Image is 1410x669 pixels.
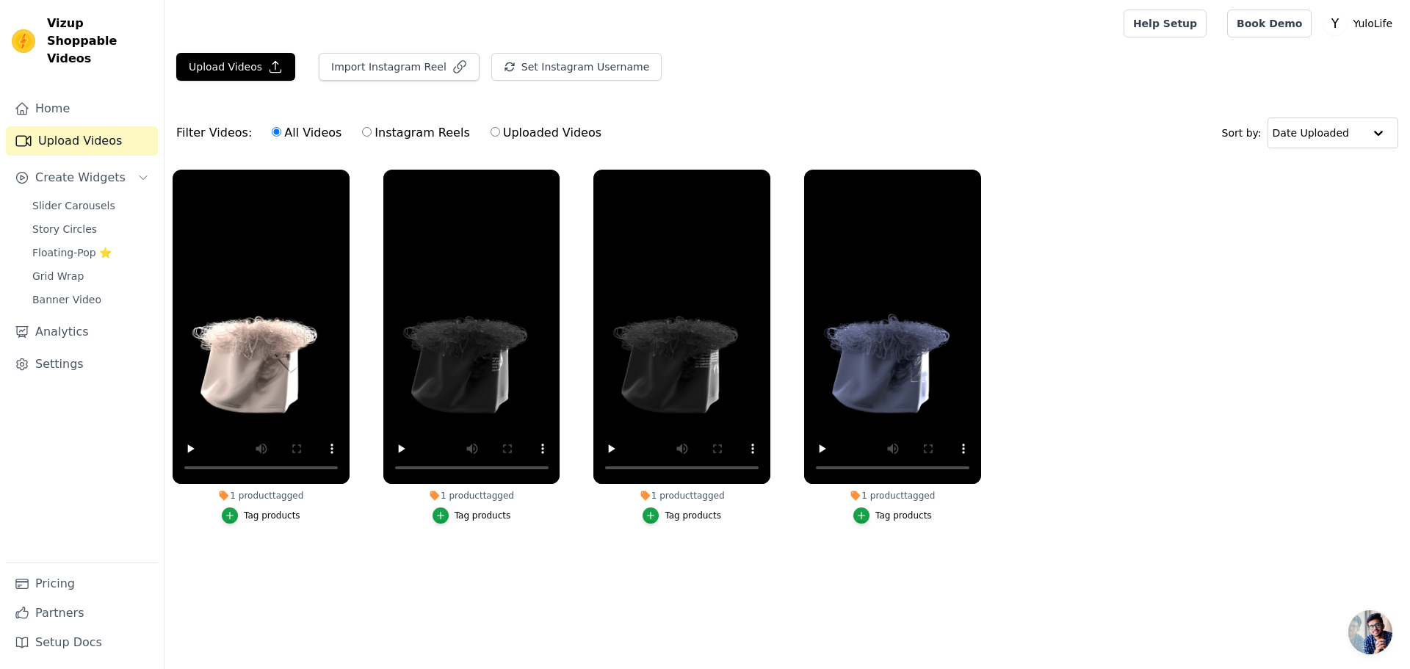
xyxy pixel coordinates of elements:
[222,507,300,524] button: Tag products
[32,222,97,236] span: Story Circles
[173,490,350,502] div: 1 product tagged
[6,126,158,156] a: Upload Videos
[491,53,662,81] button: Set Instagram Username
[455,510,511,521] div: Tag products
[6,94,158,123] a: Home
[490,123,602,142] label: Uploaded Videos
[665,510,721,521] div: Tag products
[271,123,342,142] label: All Videos
[1323,10,1398,37] button: Y YuloLife
[6,163,158,192] button: Create Widgets
[319,53,480,81] button: Import Instagram Reel
[6,628,158,657] a: Setup Docs
[491,127,500,137] input: Uploaded Videos
[176,116,610,150] div: Filter Videos:
[12,29,35,53] img: Vizup
[6,350,158,379] a: Settings
[6,317,158,347] a: Analytics
[23,289,158,310] a: Banner Video
[593,490,770,502] div: 1 product tagged
[32,269,84,283] span: Grid Wrap
[6,569,158,599] a: Pricing
[1124,10,1207,37] a: Help Setup
[176,53,295,81] button: Upload Videos
[23,195,158,216] a: Slider Carousels
[6,599,158,628] a: Partners
[35,169,126,187] span: Create Widgets
[272,127,281,137] input: All Videos
[383,490,560,502] div: 1 product tagged
[643,507,721,524] button: Tag products
[1348,610,1392,654] div: Open chat
[32,292,101,307] span: Banner Video
[1347,10,1398,37] p: YuloLife
[875,510,932,521] div: Tag products
[244,510,300,521] div: Tag products
[47,15,152,68] span: Vizup Shoppable Videos
[1331,16,1339,31] text: Y
[804,490,981,502] div: 1 product tagged
[23,219,158,239] a: Story Circles
[23,266,158,286] a: Grid Wrap
[853,507,932,524] button: Tag products
[433,507,511,524] button: Tag products
[1227,10,1312,37] a: Book Demo
[362,127,372,137] input: Instagram Reels
[23,242,158,263] a: Floating-Pop ⭐
[32,245,112,260] span: Floating-Pop ⭐
[32,198,115,213] span: Slider Carousels
[1222,117,1399,148] div: Sort by:
[361,123,470,142] label: Instagram Reels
